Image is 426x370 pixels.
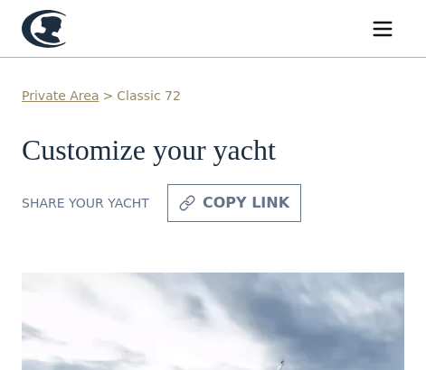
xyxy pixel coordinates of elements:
[22,10,114,48] a: home
[22,194,149,213] div: Share your yacht
[102,87,113,106] div: >
[22,87,99,106] a: Private Area
[167,184,301,222] a: copy link
[117,87,181,106] a: Classic 72
[179,192,195,214] img: icon
[361,7,404,51] div: menu
[203,192,289,214] div: copy link
[22,134,404,166] h1: Customize your yacht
